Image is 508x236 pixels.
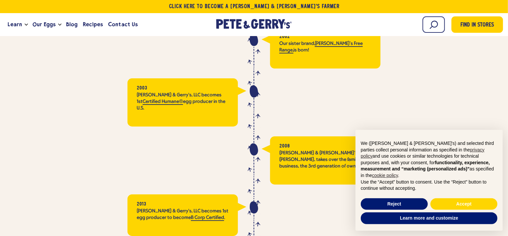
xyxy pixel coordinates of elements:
[361,212,497,224] button: Learn more and customize
[372,173,398,178] a: cookie policy
[30,16,58,33] a: Our Eggs
[137,202,146,206] strong: 2013
[361,140,497,179] p: We ([PERSON_NAME] & [PERSON_NAME]'s) and selected third parties collect personal information as s...
[80,16,105,33] a: Recipes
[430,198,497,210] button: Accept
[33,20,56,29] span: Our Eggs
[137,92,229,111] p: [PERSON_NAME] & Gerry’s, LLC becomes 1st egg producer in the U.S.
[279,40,371,53] p: Our sister brand, is born!
[108,20,138,29] span: Contact Us
[361,198,428,210] button: Reject
[279,144,290,148] strong: 2008
[279,41,363,53] a: [PERSON_NAME]'s Free Range,
[63,16,80,33] a: Blog
[279,35,290,39] strong: 2002
[66,20,78,29] span: Blog
[423,16,445,33] input: Search
[361,179,497,192] p: Use the “Accept” button to consent. Use the “Reject” button to continue without accepting.
[8,20,22,29] span: Learn
[143,99,183,105] a: Certified Humane®
[191,215,224,221] a: B Corp Certified
[25,24,28,26] button: Open the dropdown menu for Learn
[461,21,494,30] span: Find in Stores
[106,16,140,33] a: Contact Us
[58,24,61,26] button: Open the dropdown menu for Our Eggs
[137,86,147,90] strong: 2003
[83,20,103,29] span: Recipes
[279,150,371,169] p: [PERSON_NAME] & [PERSON_NAME]’s son, [PERSON_NAME], takes over the family business, the 3rd gener...
[137,208,229,221] p: [PERSON_NAME] & Gerry’s, LLC becomes 1st egg producer to become .
[451,16,503,33] a: Find in Stores
[5,16,25,33] a: Learn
